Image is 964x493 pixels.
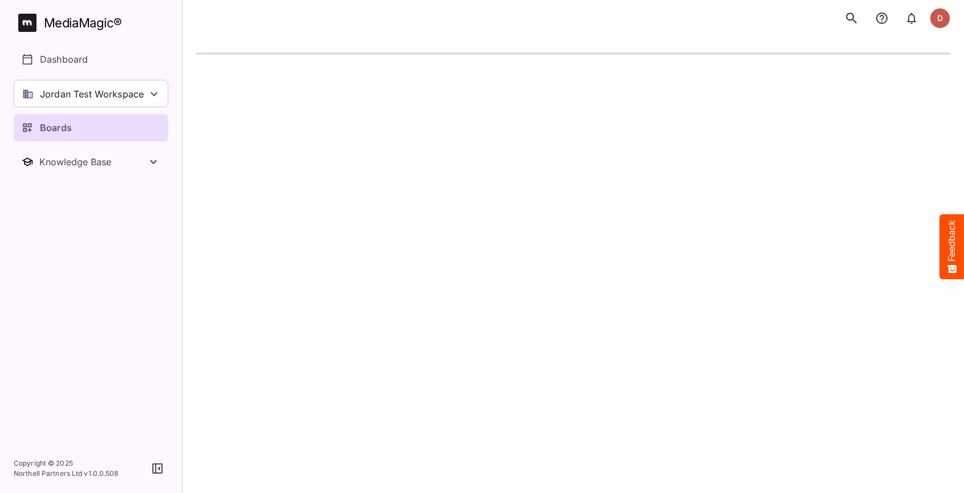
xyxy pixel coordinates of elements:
div: D [930,8,950,28]
div: MediaMagic ® [44,14,122,32]
p: Dashboard [40,52,88,66]
nav: Knowledge Base [14,148,168,176]
div: Knowledge Base [39,156,147,168]
button: Feedback [939,214,964,279]
button: Toggle Knowledge Base [14,148,168,176]
button: search [840,6,864,30]
a: Boards [14,114,168,141]
button: notifications [900,6,923,30]
button: notifications [870,6,893,30]
p: Northell Partners Ltd v 1.0.0.508 [14,468,119,479]
p: Copyright © 2025 [14,458,119,468]
a: MediaMagic® [18,14,168,32]
a: Dashboard [14,46,168,73]
p: Boards [40,121,72,135]
p: Jordan Test Workspace [40,87,144,101]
